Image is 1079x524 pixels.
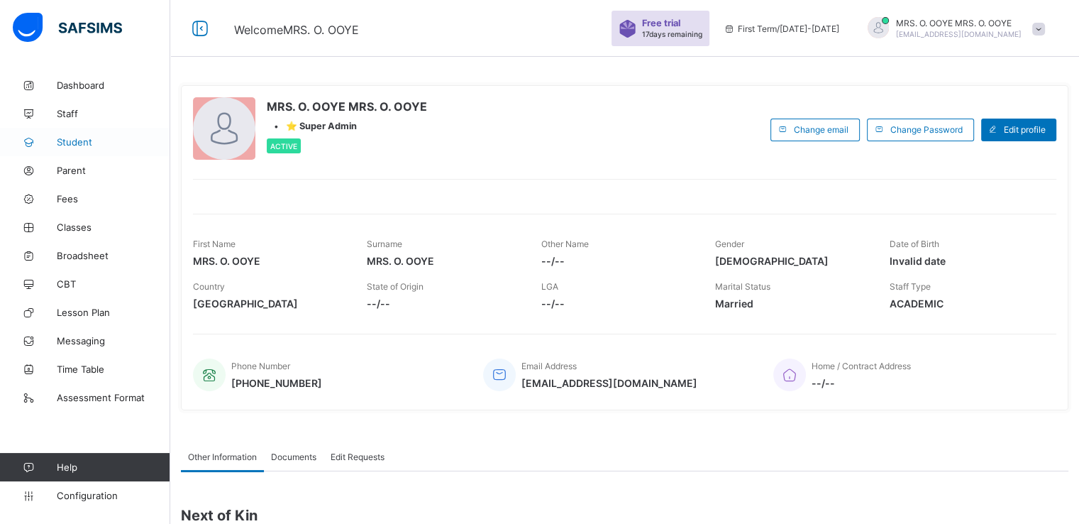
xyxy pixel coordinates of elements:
span: MRS. O. OOYE [367,255,519,267]
span: Change Password [890,124,963,135]
span: Staff [57,108,170,119]
span: Invalid date [890,255,1042,267]
span: Classes [57,222,170,233]
span: --/-- [367,298,519,310]
span: Other Information [188,452,257,462]
span: Country [193,281,225,292]
span: MRS. O. OOYE MRS. O. OOYE [267,99,427,114]
span: [EMAIL_ADDRESS][DOMAIN_NAME] [896,30,1022,38]
span: --/-- [812,377,911,389]
span: State of Origin [367,281,424,292]
span: --/-- [541,255,694,267]
span: [EMAIL_ADDRESS][DOMAIN_NAME] [521,377,697,389]
span: First Name [193,239,236,249]
span: Active [270,142,297,151]
div: MRS. O. OOYEMRS. O. OOYE [853,17,1052,40]
span: Time Table [57,364,170,375]
span: Next of Kin [181,507,1068,524]
span: Surname [367,239,402,249]
span: Married [715,298,868,310]
span: Help [57,462,170,473]
span: Home / Contract Address [812,361,911,371]
span: Marital Status [715,281,770,292]
span: Other Name [541,239,589,249]
img: sticker-purple.71386a28dfed39d6af7621340158ba97.svg [619,20,636,38]
span: CBT [57,278,170,290]
span: --/-- [541,298,694,310]
span: [DEMOGRAPHIC_DATA] [715,255,868,267]
span: ⭐ Super Admin [286,121,357,131]
span: Welcome MRS. O. OOYE [234,23,359,37]
span: Edit profile [1004,124,1046,135]
span: Lesson Plan [57,307,170,318]
span: Messaging [57,335,170,346]
span: Email Address [521,361,577,371]
span: Fees [57,193,170,204]
div: • [267,121,427,131]
img: safsims [13,13,122,43]
span: Date of Birth [890,239,939,249]
span: Assessment Format [57,392,170,403]
span: LGA [541,281,558,292]
span: ACADEMIC [890,298,1042,310]
span: Student [57,136,170,148]
button: Open asap [1022,474,1065,517]
span: Configuration [57,490,170,501]
span: Free trial [642,18,695,28]
span: Parent [57,165,170,176]
span: MRS. O. OOYE [193,255,345,267]
span: Change email [794,124,848,135]
span: Staff Type [890,281,931,292]
span: [PHONE_NUMBER] [231,377,322,389]
span: Edit Requests [331,452,384,462]
span: Gender [715,239,744,249]
span: Broadsheet [57,250,170,261]
span: Documents [271,452,316,462]
span: Phone Number [231,361,290,371]
span: [GEOGRAPHIC_DATA] [193,298,345,310]
span: Dashboard [57,80,170,91]
span: MRS. O. OOYE MRS. O. OOYE [896,18,1022,28]
span: 17 days remaining [642,30,702,38]
span: session/term information [724,23,839,34]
